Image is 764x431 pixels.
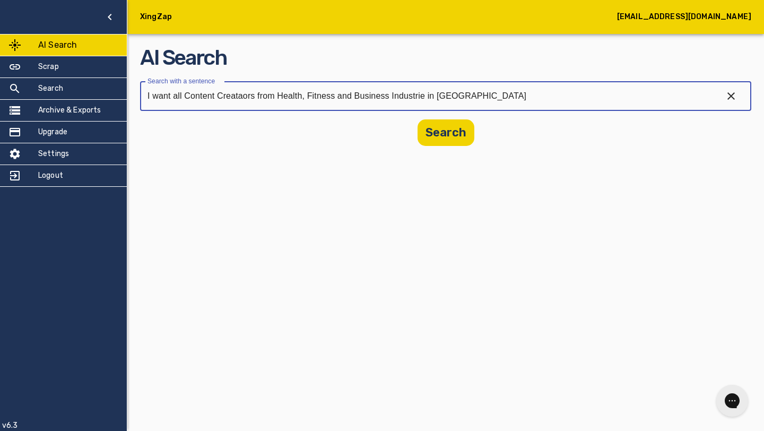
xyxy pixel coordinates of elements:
h2: AI Search [140,42,751,73]
h5: XingZap [140,12,172,22]
p: v6.3 [2,420,18,431]
button: Search [418,119,474,146]
h5: Archive & Exports [38,105,101,116]
h5: Settings [38,149,69,159]
h5: Upgrade [38,127,67,137]
input: I want all the project managers of the retail industry in Germany [140,81,714,111]
h5: AI Search [38,39,77,51]
h5: Scrap [38,62,59,72]
h5: [EMAIL_ADDRESS][DOMAIN_NAME] [617,12,751,22]
h5: Logout [38,170,63,181]
h5: Search [38,83,63,94]
iframe: Gorgias live chat messenger [711,381,753,420]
